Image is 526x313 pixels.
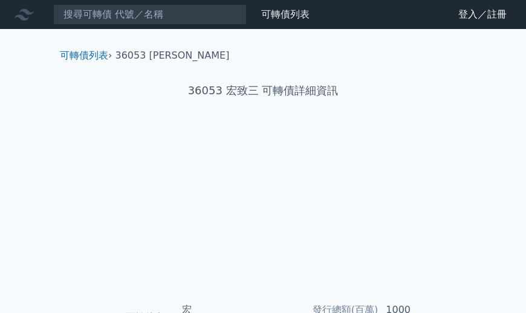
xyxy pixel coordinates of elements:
[60,50,108,61] a: 可轉債列表
[50,82,476,99] h1: 36053 宏致三 可轉債詳細資訊
[449,5,516,24] a: 登入／註冊
[115,48,230,63] li: 36053 [PERSON_NAME]
[53,4,247,25] input: 搜尋可轉債 代號／名稱
[261,8,310,20] a: 可轉債列表
[60,48,112,63] li: ›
